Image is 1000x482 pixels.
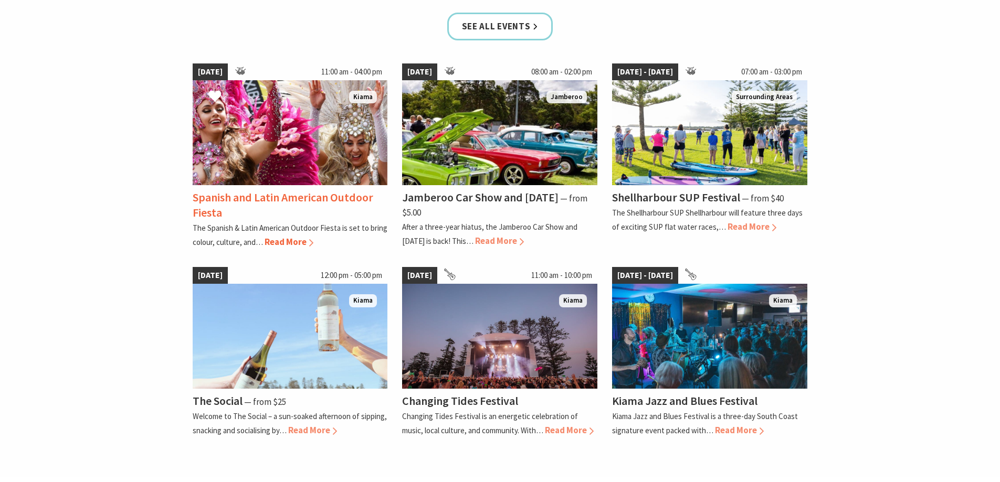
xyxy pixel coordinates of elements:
p: Changing Tides Festival is an energetic celebration of music, local culture, and community. With… [402,411,578,435]
span: Jamberoo [546,91,587,104]
span: [DATE] - [DATE] [612,267,678,284]
span: Kiama [349,294,377,307]
h4: Shellharbour SUP Festival [612,190,740,205]
p: After a three-year hiatus, the Jamberoo Car Show and [DATE] is back! This… [402,222,577,246]
span: Kiama [349,91,377,104]
a: [DATE] 11:00 am - 10:00 pm Changing Tides Main Stage Kiama Changing Tides Festival Changing Tides... [402,267,597,437]
p: The Spanish & Latin American Outdoor Fiesta is set to bring colour, culture, and… [193,223,387,247]
span: ⁠— from $25 [244,396,286,408]
span: Read More [265,236,313,248]
h4: Jamberoo Car Show and [DATE] [402,190,559,205]
a: [DATE] - [DATE] Kiama Bowling Club Kiama Kiama Jazz and Blues Festival Kiama Jazz and Blues Festi... [612,267,807,437]
span: [DATE] [402,63,437,80]
p: Welcome to The Social – a sun-soaked afternoon of sipping, snacking and socialising by… [193,411,387,435]
img: The Social [193,284,388,389]
span: Surrounding Areas [732,91,797,104]
span: 08:00 am - 02:00 pm [526,63,597,80]
img: Kiama Bowling Club [612,284,807,389]
span: [DATE] [193,63,228,80]
a: [DATE] 11:00 am - 04:00 pm Dancers in jewelled pink and silver costumes with feathers, holding th... [193,63,388,249]
span: ⁠— from $40 [742,192,784,204]
span: Read More [715,424,764,436]
button: Click to Favourite Spanish and Latin American Outdoor Fiesta [198,79,232,115]
a: [DATE] - [DATE] 07:00 am - 03:00 pm Jodie Edwards Welcome to Country Surrounding Areas Shellharbo... [612,63,807,249]
img: Jodie Edwards Welcome to Country [612,80,807,185]
span: [DATE] [193,267,228,284]
img: Jamberoo Car Show [402,80,597,185]
span: ⁠— from $5.00 [402,192,587,218]
span: 07:00 am - 03:00 pm [736,63,807,80]
span: Kiama [769,294,797,307]
span: Read More [475,235,524,247]
h4: Changing Tides Festival [402,393,518,408]
h4: Spanish and Latin American Outdoor Fiesta [193,190,373,220]
span: 11:00 am - 04:00 pm [316,63,387,80]
span: Kiama [559,294,587,307]
span: [DATE] [402,267,437,284]
span: Read More [288,424,337,436]
img: Dancers in jewelled pink and silver costumes with feathers, holding their hands up while smiling [193,80,388,185]
img: Changing Tides Main Stage [402,284,597,389]
span: [DATE] - [DATE] [612,63,678,80]
p: Kiama Jazz and Blues Festival is a three-day South Coast signature event packed with… [612,411,798,435]
span: 11:00 am - 10:00 pm [526,267,597,284]
h4: The Social [193,393,243,408]
a: [DATE] 12:00 pm - 05:00 pm The Social Kiama The Social ⁠— from $25 Welcome to The Social – a sun-... [193,267,388,437]
span: 12:00 pm - 05:00 pm [315,267,387,284]
a: [DATE] 08:00 am - 02:00 pm Jamberoo Car Show Jamberoo Jamberoo Car Show and [DATE] ⁠— from $5.00 ... [402,63,597,249]
h4: Kiama Jazz and Blues Festival [612,393,757,408]
p: The Shellharbour SUP Shellharbour will feature three days of exciting SUP flat water races,… [612,208,803,232]
span: Read More [728,221,776,232]
a: See all Events [447,13,553,40]
span: Read More [545,424,594,436]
